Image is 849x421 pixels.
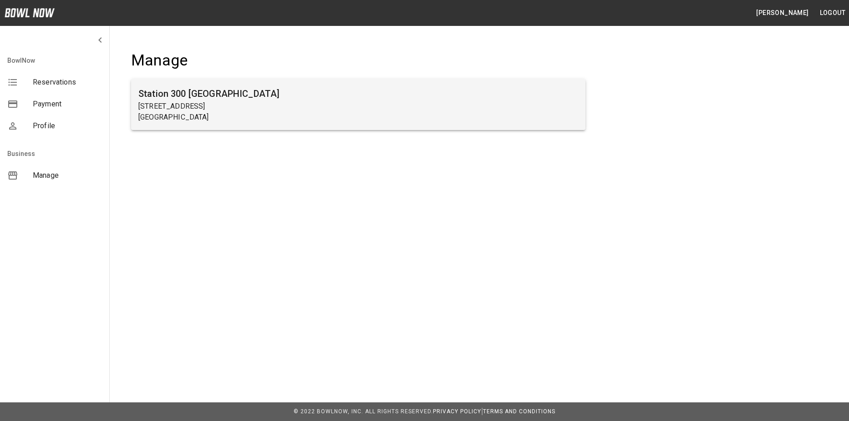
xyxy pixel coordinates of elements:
[138,86,578,101] h6: Station 300 [GEOGRAPHIC_DATA]
[138,112,578,123] p: [GEOGRAPHIC_DATA]
[433,408,481,415] a: Privacy Policy
[294,408,433,415] span: © 2022 BowlNow, Inc. All Rights Reserved.
[33,99,102,110] span: Payment
[138,101,578,112] p: [STREET_ADDRESS]
[33,170,102,181] span: Manage
[816,5,849,21] button: Logout
[33,120,102,131] span: Profile
[33,77,102,88] span: Reservations
[752,5,812,21] button: [PERSON_NAME]
[131,51,585,70] h4: Manage
[483,408,555,415] a: Terms and Conditions
[5,8,55,17] img: logo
